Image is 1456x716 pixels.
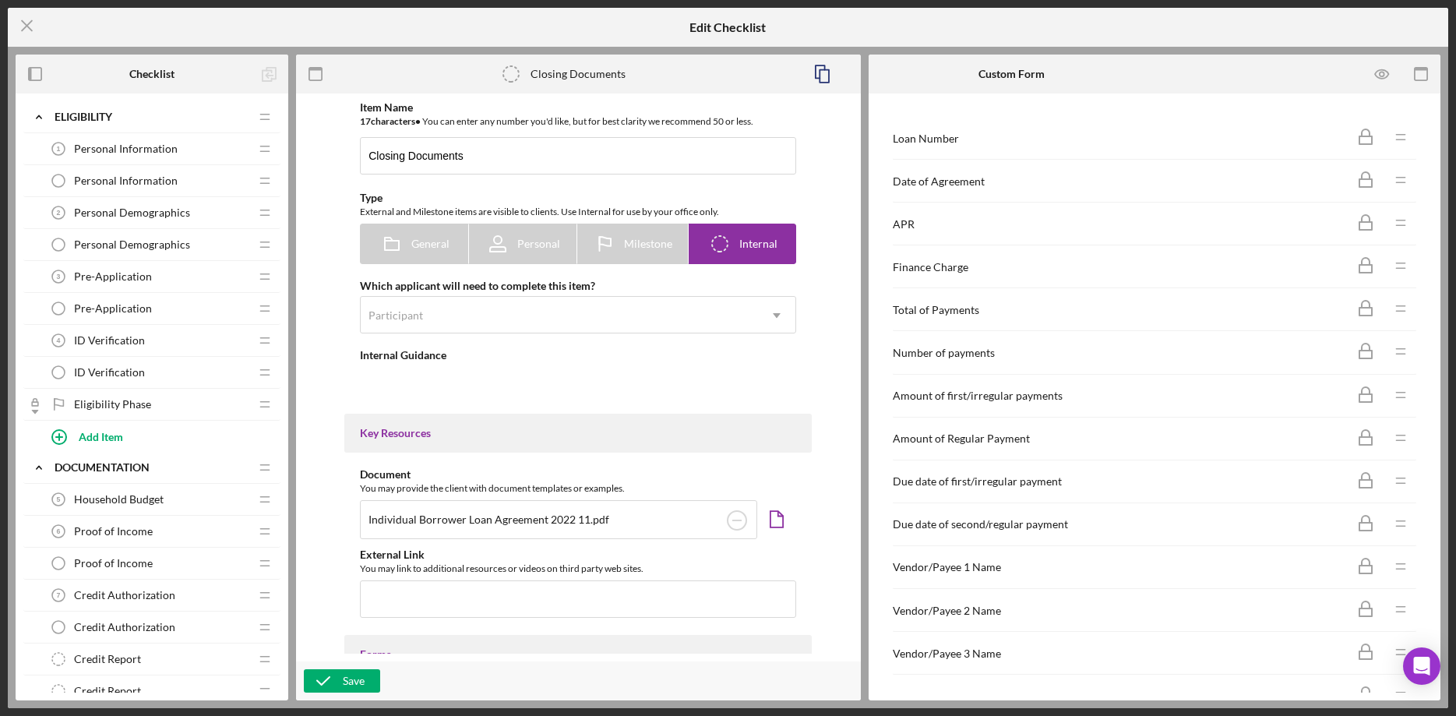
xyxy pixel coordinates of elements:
span: Credit Report [74,653,141,665]
tspan: 6 [57,527,61,535]
span: Personal [517,238,560,250]
div: Key Resources [360,427,796,439]
tspan: 2 [57,209,61,217]
span: Personal Demographics [74,238,190,251]
span: Credit Authorization [74,589,175,601]
div: Forms [360,648,796,661]
div: Individual Borrower Loan Agreement 2022 11.pdf [368,513,609,526]
div: APR [893,218,1347,231]
span: Internal [739,238,777,250]
div: Vendor/Payee 1 Name [893,561,1347,573]
span: Proof of Income [74,557,153,570]
span: Eligibility Phase [74,398,151,411]
tspan: 1 [57,145,61,153]
div: Open Intercom Messenger [1403,647,1440,685]
div: Save [343,669,365,693]
b: 17 character s • [360,115,421,127]
div: Document [360,468,796,481]
div: Closing Documents [531,68,626,80]
div: You can enter any number you'd like, but for best clarity we recommend 50 or less. [360,114,796,129]
div: Which applicant will need to complete this item? [360,280,796,292]
span: Milestone [624,238,672,250]
div: You may link to additional resources or videos on third party web sites. [360,561,796,577]
div: Date of Agreement [893,175,1347,188]
span: Household Budget [74,493,164,506]
b: Checklist [129,68,175,80]
div: Total of Payments [893,304,1347,316]
span: Proof of Income [74,525,153,538]
span: Pre-Application [74,302,152,315]
div: Item Name [360,101,796,114]
div: External Link [360,548,796,561]
tspan: 4 [57,337,61,344]
div: Participant [368,309,423,322]
div: DOCUMENTATION [55,461,249,474]
button: Save [304,669,380,693]
span: Credit Report [74,685,141,697]
div: Due date of second/regular payment [893,518,1347,531]
div: Amount of first/irregular payments [893,390,1347,402]
div: Amount of Regular Payment [893,432,1347,445]
span: Personal Information [74,143,178,155]
tspan: 5 [57,496,61,503]
div: Finance Charge [893,261,1347,273]
tspan: 3 [57,273,61,280]
h5: Edit Checklist [689,20,766,34]
b: Custom Form [978,68,1045,80]
span: General [411,238,449,250]
div: Internal Guidance [360,349,796,362]
span: Pre-Application [74,270,152,283]
div: Add Item [79,421,123,451]
div: ELIGIBILITY [55,111,249,123]
button: Add Item [39,421,280,452]
div: Loan Number [893,132,1347,145]
div: Number of payments [893,347,1347,359]
div: External and Milestone items are visible to clients. Use Internal for use by your office only. [360,204,796,220]
div: Due date of first/irregular payment [893,475,1347,488]
span: ID Verification [74,334,145,347]
span: Personal Information [74,175,178,187]
span: Credit Authorization [74,621,175,633]
span: ID Verification [74,366,145,379]
div: Vendor/Payee 2 Name [893,605,1347,617]
span: Personal Demographics [74,206,190,219]
tspan: 7 [57,591,61,599]
div: Vendor/Payee 3 Name [893,647,1347,660]
div: Type [360,192,796,204]
div: Amount paid to Vendor/Payee 2 [893,690,1347,703]
div: You may provide the client with document templates or examples. [360,481,796,496]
